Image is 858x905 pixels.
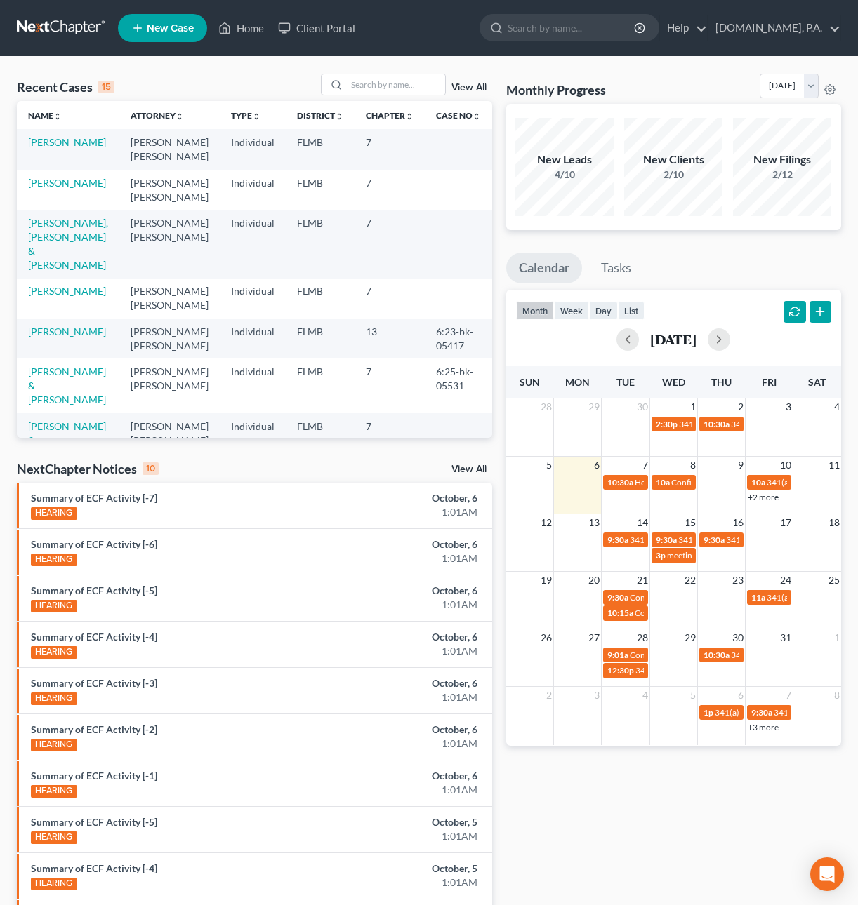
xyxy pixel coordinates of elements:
td: 6:25-bk-05531 [425,358,492,413]
td: Individual [220,413,286,467]
span: 12 [539,514,553,531]
span: 30 [635,398,649,415]
div: October, 6 [338,769,478,783]
td: FLMB [286,319,355,358]
span: 1p [704,707,713,718]
a: Client Portal [271,15,362,41]
span: 2 [545,687,553,704]
div: HEARING [31,646,77,659]
a: View All [451,83,487,93]
td: 7 [355,279,425,319]
a: Summary of ECF Activity [-6] [31,538,157,550]
a: [PERSON_NAME], [PERSON_NAME] & [PERSON_NAME] [28,217,108,271]
td: FLMB [286,129,355,169]
span: 6 [593,457,601,474]
a: [PERSON_NAME] [28,326,106,337]
span: 16 [731,514,745,531]
button: day [589,301,618,320]
span: New Case [147,23,194,34]
span: Confirmation Hearing [635,608,715,618]
span: 17 [779,514,793,531]
div: October, 6 [338,676,478,690]
span: Confirmation hearing [630,592,709,603]
span: 9:30a [656,535,677,545]
td: Individual [220,210,286,278]
div: HEARING [31,507,77,520]
span: 18 [827,514,841,531]
span: Confirmation hearing [671,477,751,488]
a: Attorneyunfold_more [131,110,184,121]
div: October, 6 [338,491,478,505]
span: 8 [689,457,697,474]
div: NextChapter Notices [17,460,159,477]
span: 30 [731,629,745,646]
div: 1:01AM [338,829,478,843]
span: 341(a) meeting [679,419,734,429]
div: 2/12 [733,168,831,182]
span: 2 [737,398,745,415]
a: Summary of ECF Activity [-3] [31,677,157,689]
td: FLMB [286,413,355,467]
span: 29 [587,398,601,415]
span: Sun [520,376,540,388]
span: 20 [587,572,601,589]
div: 1:01AM [338,505,478,519]
a: Summary of ECF Activity [-4] [31,631,157,643]
span: Mon [565,376,590,388]
span: 10:15a [607,608,633,618]
span: 7 [784,687,793,704]
a: [PERSON_NAME] [28,177,106,189]
div: 4/10 [515,168,614,182]
a: Summary of ECF Activity [-5] [31,816,157,828]
span: 25 [827,572,841,589]
td: [PERSON_NAME] [PERSON_NAME] [119,170,220,210]
span: 27 [587,629,601,646]
td: Individual [220,279,286,319]
span: 341(a) meeting [774,707,829,718]
i: unfold_more [53,112,62,121]
a: Nameunfold_more [28,110,62,121]
span: meeting of creditors [667,550,741,561]
div: Open Intercom Messenger [810,857,844,891]
a: View All [451,464,487,474]
div: HEARING [31,739,77,751]
span: 1 [833,629,841,646]
td: Individual [220,170,286,210]
td: Individual [220,319,286,358]
td: [PERSON_NAME] [PERSON_NAME] [119,210,220,278]
td: [PERSON_NAME] [PERSON_NAME] [119,279,220,319]
div: October, 6 [338,537,478,551]
a: +2 more [748,492,779,502]
a: +3 more [748,722,779,732]
a: [PERSON_NAME] [28,136,106,148]
div: 1:01AM [338,598,478,612]
div: October, 5 [338,815,478,829]
span: 12:30p [607,665,634,676]
div: 1:01AM [338,551,478,565]
td: [PERSON_NAME] [PERSON_NAME] [119,319,220,358]
div: HEARING [31,785,77,798]
a: Summary of ECF Activity [-4] [31,862,157,874]
span: 341(a) meeting [767,592,822,603]
span: 23 [731,572,745,589]
a: Tasks [588,253,644,283]
span: 341(a) meeting [715,707,770,718]
td: 7 [355,210,425,278]
span: Hearing [635,477,664,488]
a: Home [211,15,271,41]
div: New Clients [624,152,722,168]
div: HEARING [31,600,77,612]
td: [PERSON_NAME] [PERSON_NAME] [119,358,220,413]
div: October, 6 [338,723,478,737]
span: 10:30a [704,419,730,429]
i: unfold_more [473,112,481,121]
span: 341(a) meeting [635,665,691,676]
td: 7 [355,413,425,467]
div: HEARING [31,554,77,566]
span: 341(a) meeting [731,419,786,429]
a: Typeunfold_more [231,110,260,121]
span: 9:30a [607,592,628,603]
span: 1 [689,398,697,415]
div: 1:01AM [338,783,478,797]
input: Search by name... [508,15,636,41]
